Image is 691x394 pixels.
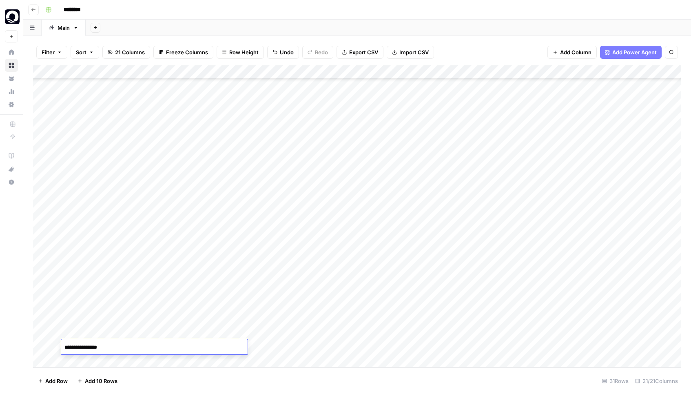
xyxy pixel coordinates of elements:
span: Row Height [229,48,259,56]
span: Undo [280,48,294,56]
span: 21 Columns [115,48,145,56]
span: Redo [315,48,328,56]
img: Oasis Security Logo [5,9,20,24]
span: Add Row [45,377,68,385]
button: Add 10 Rows [73,374,122,387]
button: Add Column [547,46,597,59]
a: Settings [5,98,18,111]
span: Filter [42,48,55,56]
div: Main [58,24,70,32]
a: AirOps Academy [5,149,18,162]
button: Redo [302,46,333,59]
span: Add Power Agent [612,48,657,56]
a: Usage [5,85,18,98]
span: Freeze Columns [166,48,208,56]
button: Add Power Agent [600,46,662,59]
button: Help + Support [5,176,18,189]
button: Filter [36,46,67,59]
span: Sort [76,48,86,56]
div: What's new? [5,163,18,175]
a: Browse [5,59,18,72]
button: Add Row [33,374,73,387]
button: What's new? [5,162,18,176]
span: Import CSV [399,48,429,56]
div: 31 Rows [599,374,632,387]
button: Workspace: Oasis Security [5,7,18,27]
div: 21/21 Columns [632,374,681,387]
button: Row Height [217,46,264,59]
a: Home [5,46,18,59]
button: 21 Columns [102,46,150,59]
span: Export CSV [349,48,378,56]
button: Undo [267,46,299,59]
button: Freeze Columns [153,46,213,59]
button: Import CSV [387,46,434,59]
a: Your Data [5,72,18,85]
span: Add 10 Rows [85,377,117,385]
span: Add Column [560,48,591,56]
a: Main [42,20,86,36]
button: Export CSV [337,46,383,59]
button: Sort [71,46,99,59]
